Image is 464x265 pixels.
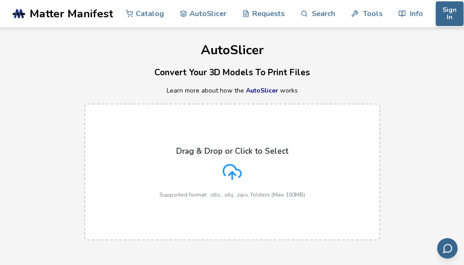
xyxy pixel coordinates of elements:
span: Matter Manifest [30,7,113,20]
button: Send feedback via email [437,238,458,259]
p: Supported format: .stls, .obj, .zips, folders (Max 100MB) [159,192,305,198]
a: AutoSlicer [246,86,278,95]
p: Drag & Drop or Click to Select [176,146,288,156]
button: Sign In [436,1,464,26]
